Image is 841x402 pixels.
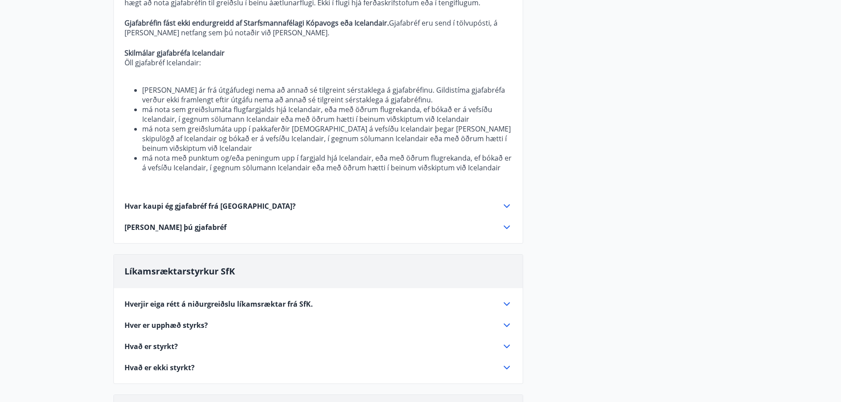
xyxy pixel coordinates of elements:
strong: Skilmálar gjafabréfa Icelandair [124,48,225,58]
div: Hvar kaupi ég gjafabréf frá [GEOGRAPHIC_DATA]? [124,201,512,211]
span: Hver er upphæð styrks? [124,320,208,330]
li: má nota sem greiðslumáta flugfargjalds hjá Icelandair, eða með öðrum flugrekanda, ef bókað er á v... [142,105,512,124]
span: Hvað er styrkt? [124,342,178,351]
span: Hvar kaupi ég gjafabréf frá [GEOGRAPHIC_DATA]? [124,201,296,211]
span: [PERSON_NAME] þú gjafabréf [124,222,226,232]
div: Hverjir eiga rétt á niðurgreiðslu líkamsræktar frá SfK. [124,299,512,309]
span: Líkamsræktarstyrkur SfK [124,265,235,277]
p: Öll gjafabréf Icelandair: [124,58,512,68]
span: Hverjir eiga rétt á niðurgreiðslu líkamsræktar frá SfK. [124,299,313,309]
span: Hvað er ekki styrkt? [124,363,195,372]
div: [PERSON_NAME] þú gjafabréf [124,222,512,233]
div: Hvað er ekki styrkt? [124,362,512,373]
strong: Gjafabréfin fást ekki endurgreidd af Starfsmannafélagi Kópavogs eða Icelandair. [124,18,389,28]
div: Hvað er styrkt? [124,341,512,352]
p: Gjafabréf eru send í tölvupósti, á [PERSON_NAME] netfang sem þú notaðir við [PERSON_NAME]. [124,18,512,38]
li: má nota sem greiðslumáta upp í pakkaferðir [DEMOGRAPHIC_DATA] á vefsíðu Icelandair þegar [PERSON_... [142,124,512,153]
li: má nota með punktum og/eða peningum upp í fargjald hjá Icelandair, eða með öðrum flugrekanda, ef ... [142,153,512,173]
div: Hver er upphæð styrks? [124,320,512,331]
li: [PERSON_NAME] ár frá útgáfudegi nema að annað sé tilgreint sérstaklega á gjafabréfinu. Gildistíma... [142,85,512,105]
